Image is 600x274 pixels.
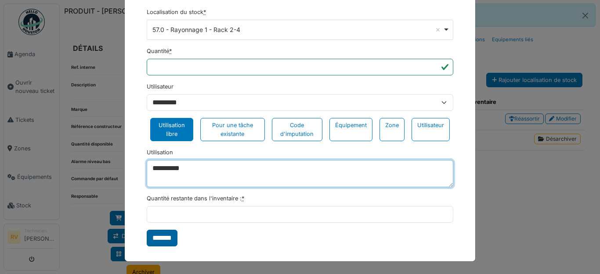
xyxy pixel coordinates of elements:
[147,148,173,157] label: Utilisation
[147,8,206,16] label: Localisation du stock
[412,118,450,141] div: Utilisateur
[147,47,172,55] label: Quantité
[152,25,443,34] div: 57.0 - Rayonnage 1 - Rack 2-4
[147,194,244,203] label: Quantité restante dans l'inventaire :
[434,25,442,34] button: Remove item: '126341'
[147,82,173,91] label: Utilisateur
[169,48,172,54] abbr: Requis
[150,118,193,141] div: Utilisation libre
[200,118,265,141] div: Pour une tâche existante
[380,118,405,141] div: Zone
[203,9,206,15] abbr: Requis
[272,118,322,141] div: Code d'imputation
[329,118,372,141] div: Équipement
[242,195,244,202] abbr: Requis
